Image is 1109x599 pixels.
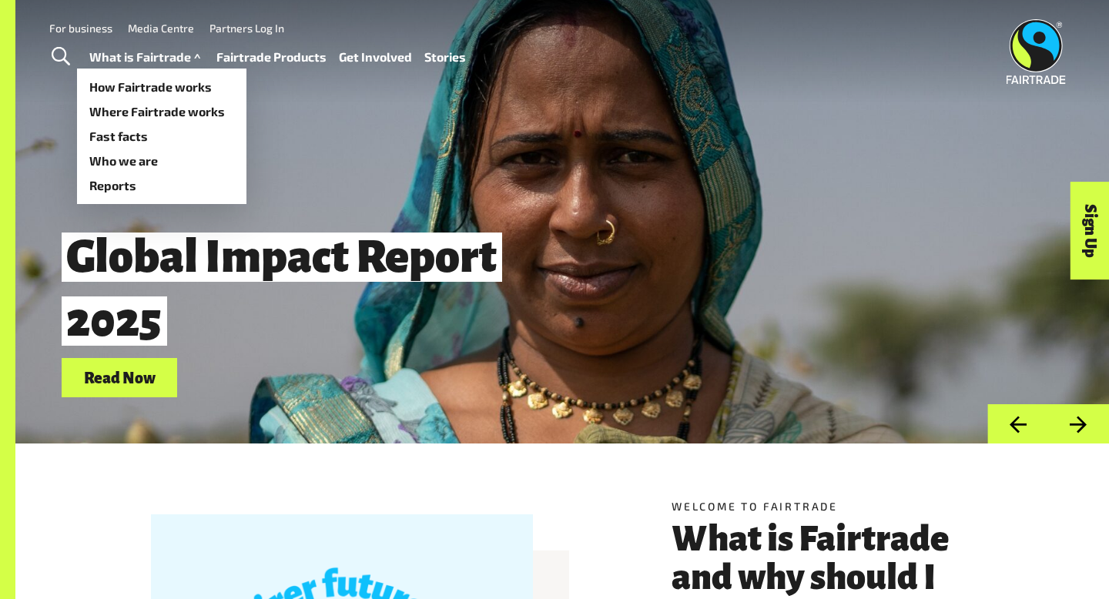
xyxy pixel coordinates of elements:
[77,99,246,124] a: Where Fairtrade works
[216,46,327,69] a: Fairtrade Products
[1007,19,1066,84] img: Fairtrade Australia New Zealand logo
[77,124,246,149] a: Fast facts
[62,358,177,397] a: Read Now
[49,22,112,35] a: For business
[128,22,194,35] a: Media Centre
[77,75,246,99] a: How Fairtrade works
[209,22,284,35] a: Partners Log In
[77,149,246,173] a: Who we are
[1048,404,1109,443] button: Next
[339,46,412,69] a: Get Involved
[89,46,204,69] a: What is Fairtrade
[42,38,79,76] a: Toggle Search
[987,404,1048,443] button: Previous
[424,46,466,69] a: Stories
[62,233,502,346] span: Global Impact Report 2025
[77,173,246,198] a: Reports
[672,498,973,514] h5: Welcome to Fairtrade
